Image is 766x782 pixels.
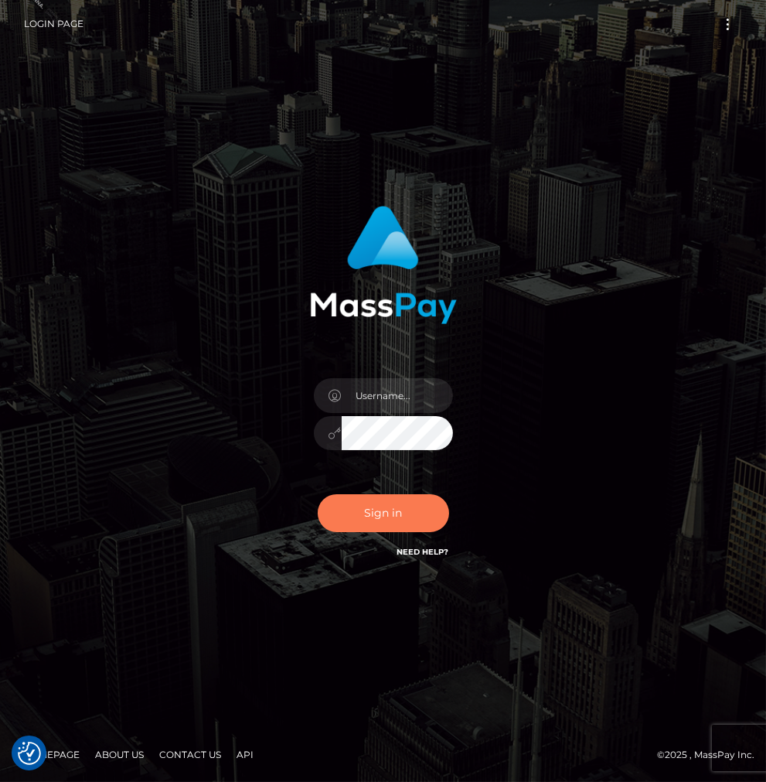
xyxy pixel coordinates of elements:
a: API [230,743,260,767]
div: © 2025 , MassPay Inc. [12,746,754,763]
button: Toggle navigation [713,14,742,35]
button: Consent Preferences [18,742,41,765]
a: Homepage [17,743,86,767]
img: MassPay Login [310,206,457,324]
a: Contact Us [153,743,227,767]
a: Login Page [24,8,83,40]
img: Revisit consent button [18,742,41,765]
a: Need Help? [397,547,449,557]
input: Username... [342,378,453,413]
button: Sign in [318,494,449,532]
a: About Us [89,743,150,767]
